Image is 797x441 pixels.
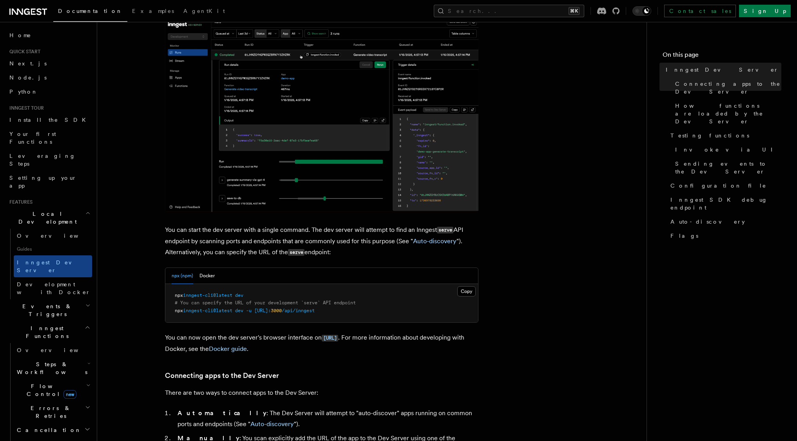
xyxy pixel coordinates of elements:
[672,99,781,128] a: How functions are loaded by the Dev Server
[6,113,92,127] a: Install the SDK
[675,160,781,175] span: Sending events to the Dev Server
[254,308,271,313] span: [URL]:
[6,70,92,85] a: Node.js
[6,199,33,205] span: Features
[9,175,77,189] span: Setting up your app
[670,218,745,226] span: Auto-discovery
[209,345,247,352] a: Docker guide
[6,321,92,343] button: Inngest Functions
[675,80,781,96] span: Connecting apps to the Dev Server
[183,8,225,14] span: AgentKit
[178,409,266,417] strong: Automatically
[672,157,781,179] a: Sending events to the Dev Server
[437,227,453,233] code: serve
[165,224,478,258] p: You can start the dev server with a single command. The dev server will attempt to find an Innges...
[667,229,781,243] a: Flags
[670,232,698,240] span: Flags
[667,215,781,229] a: Auto-discovery
[675,146,779,154] span: Invoke via UI
[172,268,193,284] button: npx (npm)
[457,286,476,296] button: Copy
[199,268,215,284] button: Docker
[569,7,580,15] kbd: ⌘K
[434,5,584,17] button: Search...⌘K
[667,179,781,193] a: Configuration file
[9,117,91,123] span: Install the SDK
[183,308,232,313] span: inngest-cli@latest
[288,249,304,256] code: serve
[165,370,279,381] a: Connecting apps to the Dev Server
[672,77,781,99] a: Connecting apps to the Dev Server
[282,308,315,313] span: /api/inngest
[14,382,86,398] span: Flow Control
[9,31,31,39] span: Home
[632,6,651,16] button: Toggle dark mode
[6,207,92,229] button: Local Development
[663,50,781,63] h4: On this page
[14,357,92,379] button: Steps & Workflows
[250,420,294,428] a: Auto-discovery
[132,8,174,14] span: Examples
[58,8,123,14] span: Documentation
[14,426,82,434] span: Cancellation
[165,387,478,398] p: There are two ways to connect apps to the Dev Server:
[6,299,92,321] button: Events & Triggers
[235,293,243,298] span: dev
[670,132,749,139] span: Testing functions
[175,293,183,298] span: npx
[322,335,338,342] code: [URL]
[664,5,736,17] a: Contact sales
[14,379,92,401] button: Flow Controlnew
[6,127,92,149] a: Your first Functions
[9,60,47,67] span: Next.js
[165,332,478,354] p: You can now open the dev server's browser interface on . For more information about developing wi...
[667,193,781,215] a: Inngest SDK debug endpoint
[6,229,92,299] div: Local Development
[6,28,92,42] a: Home
[179,2,230,21] a: AgentKit
[235,308,243,313] span: dev
[322,334,338,341] a: [URL]
[9,74,47,81] span: Node.js
[675,102,781,125] span: How functions are loaded by the Dev Server
[6,49,40,55] span: Quick start
[6,210,85,226] span: Local Development
[183,293,232,298] span: inngest-cli@latest
[271,308,282,313] span: 3000
[667,128,781,143] a: Testing functions
[739,5,791,17] a: Sign Up
[14,404,85,420] span: Errors & Retries
[17,233,98,239] span: Overview
[666,66,779,74] span: Inngest Dev Server
[14,229,92,243] a: Overview
[14,255,92,277] a: Inngest Dev Server
[53,2,127,22] a: Documentation
[663,63,781,77] a: Inngest Dev Server
[14,401,92,423] button: Errors & Retries
[670,182,766,190] span: Configuration file
[63,390,76,399] span: new
[9,153,76,167] span: Leveraging Steps
[9,89,38,95] span: Python
[6,149,92,171] a: Leveraging Steps
[6,302,85,318] span: Events & Triggers
[246,308,252,313] span: -u
[6,171,92,193] a: Setting up your app
[6,324,85,340] span: Inngest Functions
[17,347,98,353] span: Overview
[14,423,92,437] button: Cancellation
[672,143,781,157] a: Invoke via UI
[175,408,478,430] li: : The Dev Server will attempt to "auto-discover" apps running on common ports and endpoints (See ...
[14,360,87,376] span: Steps & Workflows
[6,56,92,70] a: Next.js
[6,105,44,111] span: Inngest tour
[17,281,91,295] span: Development with Docker
[175,308,183,313] span: npx
[14,277,92,299] a: Development with Docker
[14,343,92,357] a: Overview
[670,196,781,211] span: Inngest SDK debug endpoint
[14,243,92,255] span: Guides
[17,259,84,273] span: Inngest Dev Server
[6,85,92,99] a: Python
[413,237,456,245] a: Auto-discovery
